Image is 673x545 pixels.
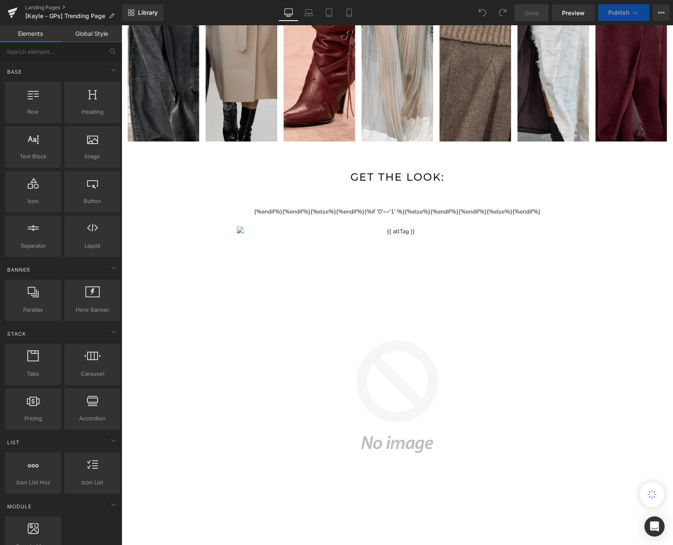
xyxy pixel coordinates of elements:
button: Redo [494,4,511,21]
span: Base [6,68,23,76]
button: More [653,4,670,21]
span: Text Block [8,152,58,161]
span: List [6,438,21,446]
a: New Library [122,4,164,21]
span: Pricing [8,414,58,423]
button: Publish [598,4,649,21]
span: Publish [608,9,629,16]
span: [Kayle - GPs] Trending Page [25,13,105,19]
a: Tablet [319,4,339,21]
a: Mobile [339,4,359,21]
a: Global Style [61,25,122,42]
span: Row [8,107,58,116]
span: Module [6,502,32,510]
span: Icon [8,197,58,206]
span: Library [138,9,158,16]
span: Icon List [67,478,118,487]
a: Laptop [299,4,319,21]
a: Desktop [278,4,299,21]
span: Parallax [8,305,58,314]
span: Liquid [67,241,118,250]
span: Icon List Hoz [8,478,58,487]
span: Accordion [67,414,118,423]
span: Carousel [67,369,118,378]
span: Hero Banner [67,305,118,314]
span: Heading [67,107,118,116]
span: Preview [562,8,585,17]
span: Save [525,8,538,17]
span: Banner [6,266,31,274]
a: Preview [552,4,595,21]
span: Stack [6,330,27,338]
span: Tabs [8,369,58,378]
span: Separator [8,241,58,250]
button: Undo [474,4,491,21]
span: Image [67,152,118,161]
iframe: To enrich screen reader interactions, please activate Accessibility in Grammarly extension settings [122,25,673,545]
div: Open Intercom Messenger [644,516,665,537]
a: Landing Pages [25,4,122,11]
span: Button [67,197,118,206]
